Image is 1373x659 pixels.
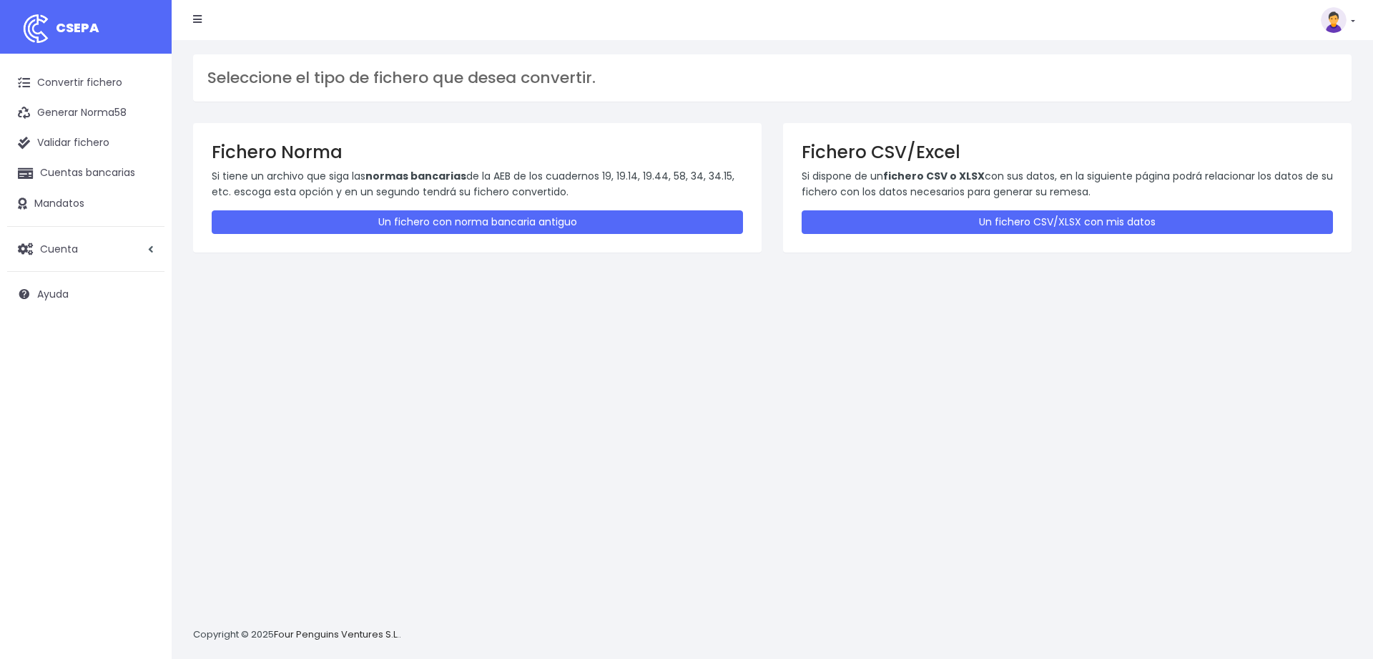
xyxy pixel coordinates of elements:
[193,628,401,643] p: Copyright © 2025 .
[37,287,69,301] span: Ayuda
[212,210,743,234] a: Un fichero con norma bancaria antiguo
[802,142,1333,162] h3: Fichero CSV/Excel
[7,158,164,188] a: Cuentas bancarias
[1321,7,1347,33] img: profile
[7,98,164,128] a: Generar Norma58
[7,234,164,264] a: Cuenta
[56,19,99,36] span: CSEPA
[7,128,164,158] a: Validar fichero
[18,11,54,47] img: logo
[7,68,164,98] a: Convertir fichero
[802,168,1333,200] p: Si dispone de un con sus datos, en la siguiente página podrá relacionar los datos de su fichero c...
[802,210,1333,234] a: Un fichero CSV/XLSX con mis datos
[883,169,985,183] strong: fichero CSV o XLSX
[40,241,78,255] span: Cuenta
[212,142,743,162] h3: Fichero Norma
[274,628,399,641] a: Four Penguins Ventures S.L.
[365,169,466,183] strong: normas bancarias
[207,69,1337,87] h3: Seleccione el tipo de fichero que desea convertir.
[7,279,164,309] a: Ayuda
[7,189,164,219] a: Mandatos
[212,168,743,200] p: Si tiene un archivo que siga las de la AEB de los cuadernos 19, 19.14, 19.44, 58, 34, 34.15, etc....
